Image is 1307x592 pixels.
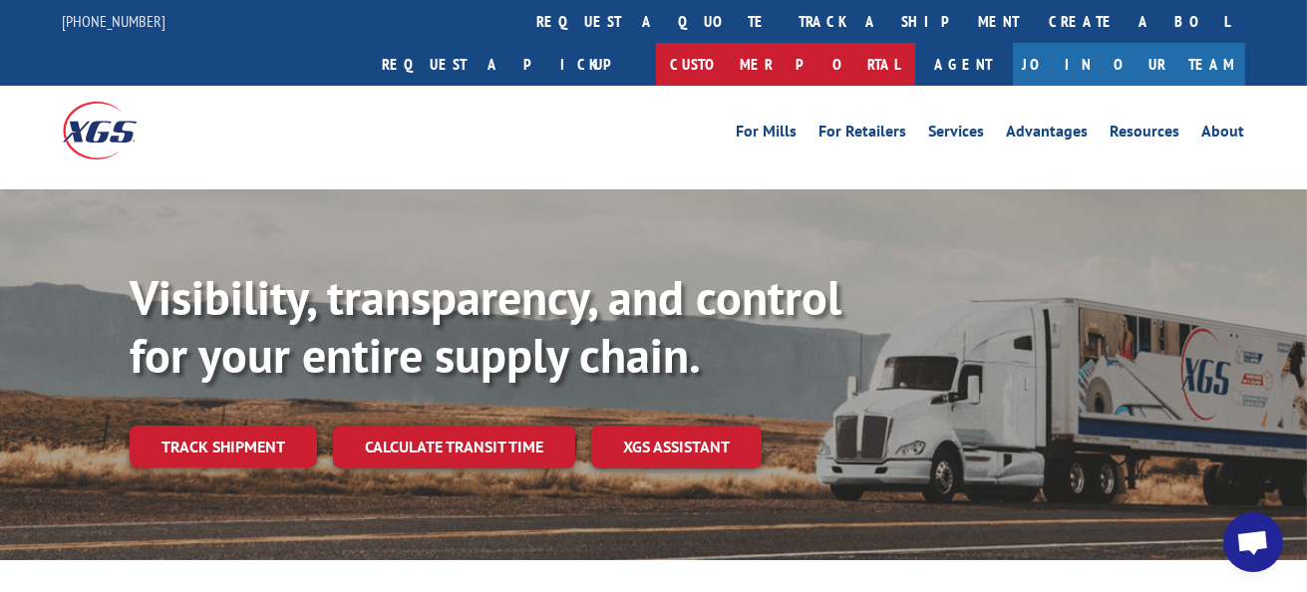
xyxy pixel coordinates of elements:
a: [PHONE_NUMBER] [63,11,166,31]
a: Advantages [1007,124,1089,146]
a: XGS ASSISTANT [591,426,762,468]
a: For Mills [737,124,798,146]
div: Open chat [1223,512,1283,572]
a: Agent [915,43,1013,86]
a: Join Our Team [1013,43,1245,86]
a: Track shipment [130,426,317,467]
a: Calculate transit time [333,426,575,468]
a: Resources [1111,124,1180,146]
a: Customer Portal [656,43,915,86]
a: Request a pickup [368,43,656,86]
b: Visibility, transparency, and control for your entire supply chain. [130,266,841,386]
a: Services [929,124,985,146]
a: About [1202,124,1245,146]
a: For Retailers [819,124,907,146]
